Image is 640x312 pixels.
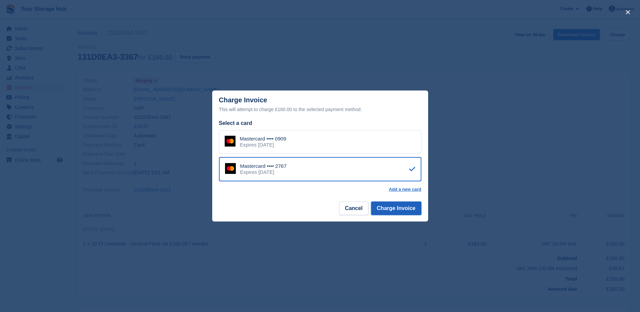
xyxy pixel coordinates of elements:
[225,136,235,147] img: Mastercard Logo
[389,187,421,192] a: Add a new card
[225,163,236,174] img: Mastercard Logo
[622,7,633,18] button: close
[240,136,286,142] div: Mastercard •••• 0909
[240,169,287,175] div: Expires [DATE]
[219,105,421,113] div: This will attempt to charge £160.00 to the selected payment method.
[219,96,421,113] div: Charge Invoice
[240,163,287,169] div: Mastercard •••• 2767
[339,202,368,215] button: Cancel
[240,142,286,148] div: Expires [DATE]
[371,202,421,215] button: Charge Invoice
[219,119,421,127] div: Select a card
